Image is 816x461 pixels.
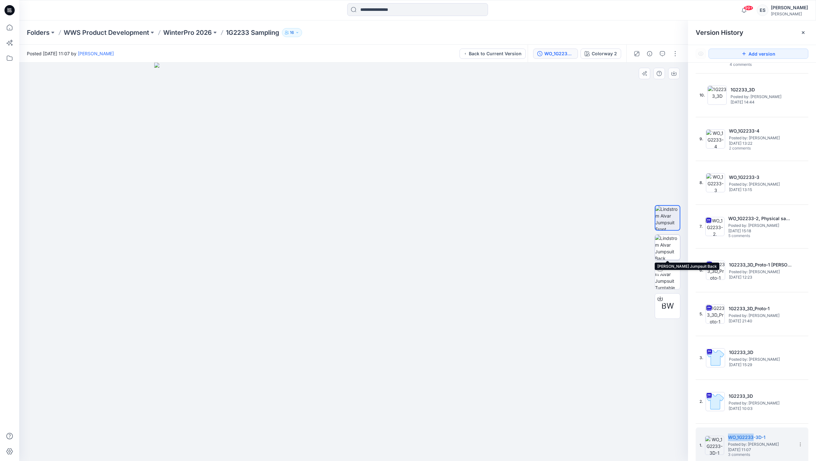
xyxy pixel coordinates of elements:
[27,28,50,37] a: Folders
[728,452,773,457] span: 3 comments
[78,51,114,56] a: [PERSON_NAME]
[729,269,793,275] span: Posted by: Anni Anttila
[729,127,793,135] h5: WO_1G2233-4
[700,442,702,448] span: 1.
[700,267,703,273] span: 6.
[706,129,725,149] img: WO_1G2233-4
[290,29,294,36] p: 16
[700,180,703,186] span: 8.
[729,261,793,269] h5: 1G2233_3D_Proto-1 Annis version, modified pieces replaced
[655,235,680,260] img: Lindstrom Alvar Jumpsuit Back
[696,49,706,59] button: Show Hidden Versions
[163,28,212,37] a: WinterPro 2026
[705,436,724,455] img: WO_1G2233-3D-1
[27,50,114,57] span: Posted [DATE] 11:07 by
[729,363,793,367] span: [DATE] 15:29
[730,62,774,67] span: 4 comments
[644,49,655,59] button: Details
[706,304,725,324] img: 1G2233_3D_Proto-1
[706,261,725,280] img: 1G2233_3D_Proto-1 Annis version, modified pieces replaced
[728,434,792,441] h5: WO_1G2233-3D-1
[544,50,574,57] div: WO_1G2233-3D-1
[801,30,806,35] button: Close
[729,356,793,363] span: Posted by: Signe Korfa
[282,28,302,37] button: 16
[706,392,725,411] img: 1G2233_3D
[661,300,674,312] span: BW
[700,224,703,229] span: 7.
[533,49,578,59] button: WO_1G2233-3D-1
[729,275,793,280] span: [DATE] 12:23
[729,181,793,188] span: Posted by: Eugenia Smirnova
[706,173,725,192] img: WO_1G2233-3
[729,305,793,312] h5: 1G2233_3D_Proto-1
[729,312,793,319] span: Posted by: Eugenia Smirnova
[592,50,617,57] div: Colorway 2
[729,400,793,406] span: Posted by: Signe Korfa
[580,49,621,59] button: Colorway 2
[757,4,768,16] div: ES
[729,349,793,356] h5: 1G2233_3D
[708,86,727,105] img: 1G2233_3D
[731,86,795,94] h5: 1G2233_3D
[708,49,808,59] button: Add version
[728,229,792,233] span: [DATE] 15:18
[226,28,279,37] p: 1G2233 Sampling
[728,441,792,448] span: Posted by: Eugenia Smirnova
[729,188,793,192] span: [DATE] 13:15
[729,319,793,323] span: [DATE] 21:40
[705,217,724,236] img: WO_1G2233-2, Physical sample
[729,173,793,181] h5: WO_1G2233-3
[729,146,774,151] span: 2 comments
[154,63,553,461] img: eyJhbGciOiJIUzI1NiIsImtpZCI6IjAiLCJzbHQiOiJzZXMiLCJ0eXAiOiJKV1QifQ.eyJkYXRhIjp7InR5cGUiOiJzdG9yYW...
[460,49,526,59] button: Back to Current Version
[728,234,773,239] span: 5 comments
[64,28,149,37] a: WWS Product Development
[700,311,703,317] span: 5.
[729,135,793,141] span: Posted by: Eugenia Smirnova
[696,29,743,36] span: Version History
[731,94,795,100] span: Posted by: Signe Korfa
[729,406,793,411] span: [DATE] 10:03
[729,392,793,400] h5: 1G2233_3D
[700,399,703,404] span: 2.
[729,141,793,146] span: [DATE] 13:22
[771,4,808,12] div: [PERSON_NAME]
[728,448,792,452] span: [DATE] 11:07
[771,12,808,16] div: [PERSON_NAME]
[744,5,753,11] span: 99+
[728,215,792,222] h5: WO_1G2233-2, Physical sample
[728,222,792,229] span: Posted by: Pihla Monter
[706,348,725,367] img: 1G2233_3D
[700,92,705,98] span: 10.
[731,100,795,104] span: [DATE] 14:44
[700,136,703,142] span: 9.
[655,206,680,230] img: Lindstrom Alvar Jumpsuit Front
[700,355,703,361] span: 3.
[655,264,680,289] img: Lindstrom Alvar Jumpsuit Turntable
